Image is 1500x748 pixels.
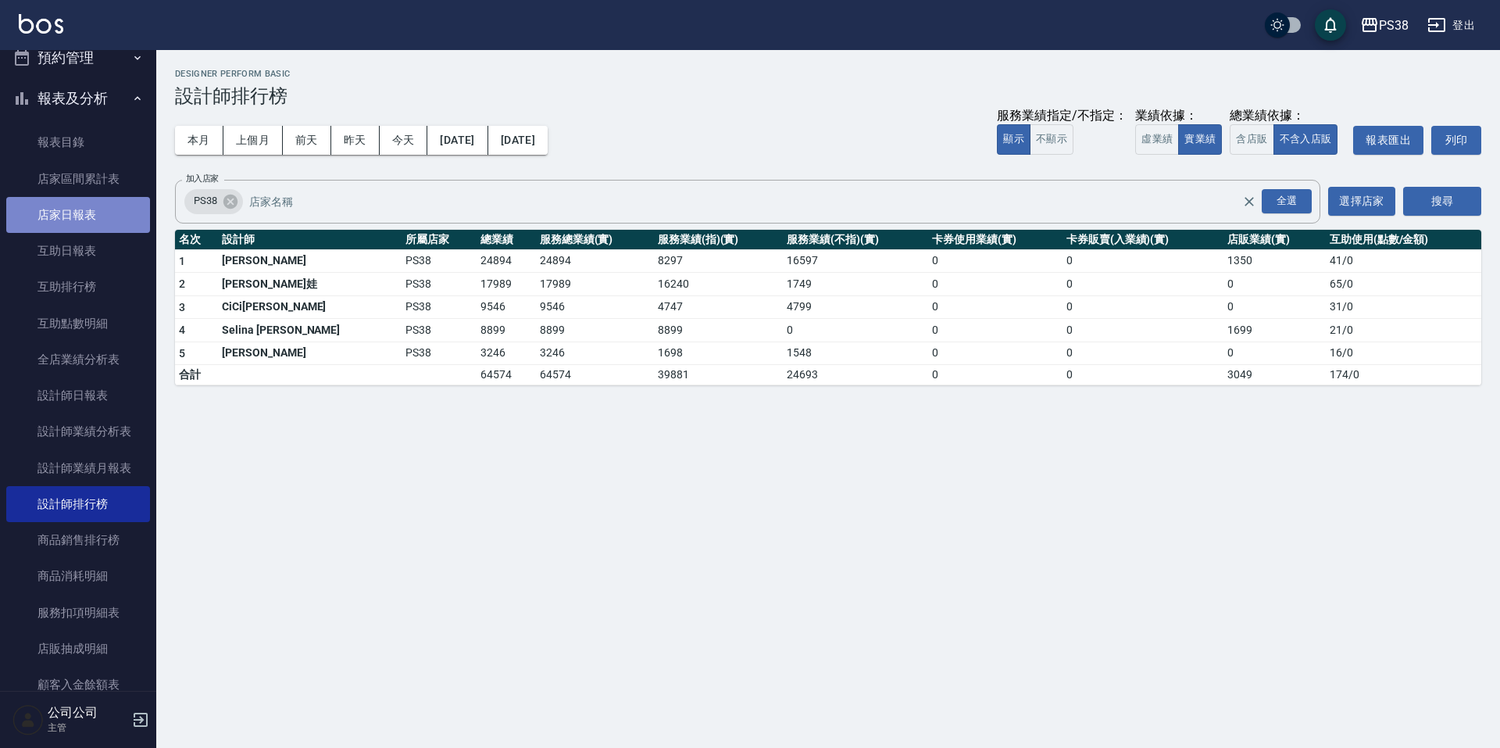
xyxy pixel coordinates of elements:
button: 選擇店家 [1328,187,1395,216]
td: 1350 [1223,249,1326,273]
td: 24693 [783,365,928,385]
button: 本月 [175,126,223,155]
th: 卡券販賣(入業績)(實) [1062,230,1223,250]
td: 21 / 0 [1326,319,1481,342]
td: 174 / 0 [1326,365,1481,385]
td: 0 [1062,342,1223,365]
div: 全選 [1262,189,1312,213]
img: Person [12,704,44,735]
label: 加入店家 [186,173,219,184]
td: 0 [928,319,1062,342]
td: 3246 [477,342,536,365]
td: 0 [928,295,1062,319]
button: 登出 [1421,11,1481,40]
td: 4799 [783,295,928,319]
th: 設計師 [218,230,402,250]
input: 店家名稱 [245,188,1270,215]
td: 3049 [1223,365,1326,385]
td: 0 [928,249,1062,273]
button: 實業績 [1178,124,1222,155]
td: PS38 [402,249,477,273]
button: 前天 [283,126,331,155]
td: 1548 [783,342,928,365]
button: 不含入店販 [1273,124,1338,155]
h3: 設計師排行榜 [175,85,1481,107]
th: 服務業績(指)(實) [654,230,784,250]
td: 8899 [654,319,784,342]
button: 列印 [1431,126,1481,155]
span: 2 [179,277,185,290]
div: 服務業績指定/不指定： [997,108,1127,124]
th: 互助使用(點數/金額) [1326,230,1481,250]
td: 1698 [654,342,784,365]
button: save [1315,9,1346,41]
a: 設計師業績分析表 [6,413,150,449]
a: 互助日報表 [6,233,150,269]
td: [PERSON_NAME]娃 [218,273,402,296]
th: 服務總業績(實) [536,230,654,250]
button: 今天 [380,126,428,155]
td: 8297 [654,249,784,273]
th: 名次 [175,230,218,250]
td: 31 / 0 [1326,295,1481,319]
div: PS38 [1379,16,1409,35]
td: PS38 [402,295,477,319]
span: 1 [179,255,185,267]
td: 0 [1062,365,1223,385]
button: 虛業績 [1135,124,1179,155]
td: 1749 [783,273,928,296]
span: PS38 [184,193,227,209]
a: 商品銷售排行榜 [6,522,150,558]
td: 39881 [654,365,784,385]
a: 互助點數明細 [6,306,150,342]
img: Logo [19,14,63,34]
td: 0 [928,273,1062,296]
button: 報表及分析 [6,78,150,119]
td: 9546 [477,295,536,319]
a: 商品消耗明細 [6,558,150,594]
th: 店販業績(實) [1223,230,1326,250]
td: 0 [1062,249,1223,273]
th: 卡券使用業績(實) [928,230,1062,250]
td: 0 [928,365,1062,385]
td: 0 [1062,319,1223,342]
td: 24894 [536,249,654,273]
a: 設計師業績月報表 [6,450,150,486]
a: 店販抽成明細 [6,631,150,667]
td: 17989 [536,273,654,296]
a: 店家區間累計表 [6,161,150,197]
td: 0 [1223,342,1326,365]
button: PS38 [1354,9,1415,41]
td: [PERSON_NAME] [218,342,402,365]
span: 3 [179,301,185,313]
td: PS38 [402,342,477,365]
td: 4747 [654,295,784,319]
td: 8899 [477,319,536,342]
h2: Designer Perform Basic [175,69,1481,79]
span: 5 [179,347,185,360]
a: 服務扣項明細表 [6,595,150,631]
td: PS38 [402,319,477,342]
div: 業績依據： [1135,108,1222,124]
button: 顯示 [997,124,1030,155]
td: 64574 [477,365,536,385]
a: 報表匯出 [1353,126,1423,155]
a: 互助排行榜 [6,269,150,305]
td: 0 [783,319,928,342]
td: 41 / 0 [1326,249,1481,273]
button: 搜尋 [1403,187,1481,216]
td: 16240 [654,273,784,296]
td: 8899 [536,319,654,342]
button: 昨天 [331,126,380,155]
td: Selina [PERSON_NAME] [218,319,402,342]
div: PS38 [184,189,243,214]
td: PS38 [402,273,477,296]
button: [DATE] [488,126,548,155]
td: 65 / 0 [1326,273,1481,296]
button: 不顯示 [1030,124,1073,155]
td: [PERSON_NAME] [218,249,402,273]
a: 顧客入金餘額表 [6,667,150,703]
td: 1699 [1223,319,1326,342]
p: 主管 [48,721,127,735]
a: 設計師排行榜 [6,486,150,522]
